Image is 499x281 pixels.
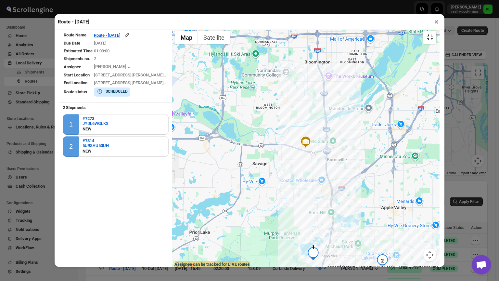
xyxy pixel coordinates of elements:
[173,261,195,269] img: Google
[64,89,87,94] span: Route status
[432,17,441,26] button: ×
[94,32,130,38] button: Route - [DATE]
[64,48,93,53] span: Estimated Time
[175,31,198,44] button: Show street map
[94,41,107,46] span: [DATE]
[94,48,109,53] span: 01:09:00
[106,89,128,94] b: SCHEDULED
[69,143,73,150] div: 2
[64,33,86,37] span: Route Name
[83,116,94,121] b: #7273
[327,265,355,269] button: Keyboard shortcuts
[359,265,395,269] span: Map data ©2025 Google
[423,248,436,261] button: Map camera controls
[94,72,168,78] div: [STREET_ADDRESS][PERSON_NAME]...
[423,31,436,44] button: Toggle fullscreen view
[472,255,491,274] div: Open chat
[94,80,168,86] div: [STREET_ADDRESS][PERSON_NAME]...
[412,265,438,269] a: Report a map error
[198,31,230,44] button: Show satellite imagery
[83,121,109,126] button: JYDL6WGLKS
[174,261,250,268] label: Assignee can be tracked for LIVE routes
[94,56,96,61] span: 2
[83,138,109,143] button: #7314
[64,41,80,46] span: Due Date
[69,121,73,128] div: 1
[83,148,109,154] div: NEW
[64,64,81,69] span: Assignee
[83,143,109,148] button: 5U9SAU50UH
[64,80,87,85] span: End Location
[64,73,90,77] span: Start Location
[58,19,89,25] h2: Route - [DATE]
[399,265,408,269] a: Terms (opens in new tab)
[96,88,128,95] button: SCHEDULED
[376,254,389,267] div: 2
[94,64,133,71] button: [PERSON_NAME]
[59,102,89,113] b: 2 Shipments
[83,126,109,132] div: NEW
[173,261,195,269] a: Open this area in Google Maps (opens a new window)
[307,247,320,260] div: 1
[83,138,94,143] b: #7314
[83,116,109,121] button: #7273
[64,56,90,61] span: Shipments no.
